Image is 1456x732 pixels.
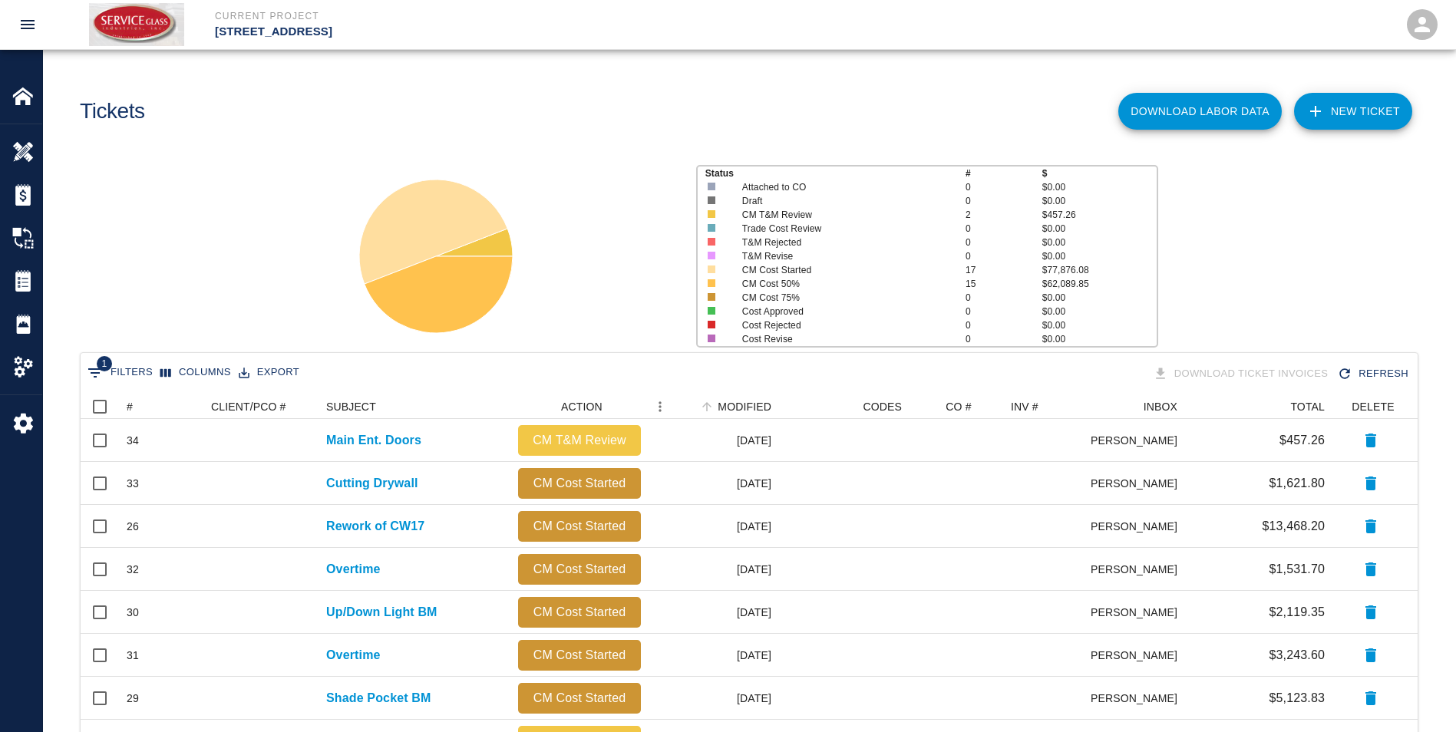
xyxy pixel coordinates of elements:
div: [DATE] [649,419,779,462]
p: CM Cost 50% [742,277,943,291]
p: CM Cost Started [524,474,635,493]
div: TOTAL [1290,394,1325,419]
div: [PERSON_NAME] [1091,505,1185,548]
p: $13,468.20 [1262,517,1325,536]
p: CM Cost Started [524,517,635,536]
p: CM Cost Started [524,560,635,579]
p: $457.26 [1279,431,1325,450]
p: Draft [742,194,943,208]
p: $62,089.85 [1042,277,1157,291]
div: [PERSON_NAME] [1091,677,1185,720]
p: Up/Down Light BM [326,603,437,622]
p: 0 [966,222,1042,236]
p: Cost Rejected [742,318,943,332]
p: $0.00 [1042,332,1157,346]
p: Cost Approved [742,305,943,318]
p: $0.00 [1042,291,1157,305]
p: CM Cost Started [524,603,635,622]
p: Current Project [215,9,811,23]
div: [PERSON_NAME] [1091,419,1185,462]
button: Select columns [157,361,235,384]
p: $0.00 [1042,180,1157,194]
div: DELETE [1332,394,1409,419]
img: Service Glass Ind., Inc. [89,3,184,46]
button: open drawer [9,6,46,43]
div: [DATE] [649,462,779,505]
button: Export [235,361,303,384]
div: CLIENT/PCO # [203,394,319,419]
p: $0.00 [1042,194,1157,208]
p: 0 [966,180,1042,194]
p: 15 [966,277,1042,291]
div: CODES [863,394,902,419]
div: INV # [1011,394,1038,419]
p: # [966,167,1042,180]
button: Download Labor Data [1118,93,1282,130]
a: NEW TICKET [1294,93,1412,130]
div: [PERSON_NAME] [1091,548,1185,591]
p: [STREET_ADDRESS] [215,23,811,41]
p: CM Cost 75% [742,291,943,305]
div: [DATE] [649,677,779,720]
p: Attached to CO [742,180,943,194]
p: $0.00 [1042,249,1157,263]
p: 2 [966,208,1042,222]
div: Tickets download in groups of 15 [1150,361,1335,387]
div: 31 [127,648,139,663]
span: 1 [97,356,112,371]
p: CM Cost Started [742,263,943,277]
p: Status [705,167,966,180]
div: ACTION [561,394,603,419]
p: $77,876.08 [1042,263,1157,277]
p: $0.00 [1042,222,1157,236]
div: MODIFIED [649,394,779,419]
div: CLIENT/PCO # [211,394,286,419]
a: Shade Pocket BM [326,689,431,707]
p: 0 [966,291,1042,305]
div: DELETE [1352,394,1394,419]
div: 32 [127,562,139,577]
p: 17 [966,263,1042,277]
a: Main Ent. Doors [326,431,421,450]
p: $5,123.83 [1269,689,1325,707]
div: [PERSON_NAME] [1091,462,1185,505]
div: CO # [910,394,1003,419]
p: $1,531.70 [1269,560,1325,579]
p: T&M Revise [742,249,943,263]
div: Refresh the list [1334,361,1415,387]
p: 0 [966,305,1042,318]
div: SUBJECT [326,394,376,419]
p: $1,621.80 [1269,474,1325,493]
p: Trade Cost Review [742,222,943,236]
p: Overtime [326,560,381,579]
p: $3,243.60 [1269,646,1325,664]
p: $0.00 [1042,236,1157,249]
div: INV # [1003,394,1091,419]
div: TOTAL [1185,394,1332,419]
p: 0 [966,318,1042,332]
p: CM T&M Review [524,431,635,450]
p: CM Cost Started [524,646,635,664]
p: Cutting Drywall [326,474,418,493]
p: $2,119.35 [1269,603,1325,622]
a: Rework of CW17 [326,517,424,536]
iframe: Chat Widget [1379,658,1456,732]
div: INBOX [1091,394,1185,419]
a: Overtime [326,646,381,664]
p: 0 [966,194,1042,208]
div: # [127,394,133,419]
p: $0.00 [1042,318,1157,332]
p: 0 [966,236,1042,249]
button: Sort [696,396,718,417]
div: [DATE] [649,505,779,548]
h1: Tickets [80,99,145,124]
button: Show filters [84,361,157,385]
button: Refresh [1334,361,1415,387]
p: $0.00 [1042,305,1157,318]
div: CODES [779,394,910,419]
div: SUBJECT [319,394,510,419]
div: CO # [946,394,971,419]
